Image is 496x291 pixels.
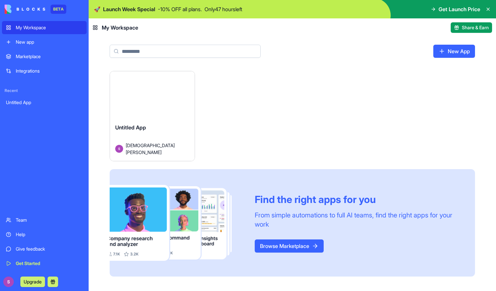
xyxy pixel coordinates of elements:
[2,35,87,49] a: New app
[16,39,83,45] div: New app
[255,193,459,205] div: Find the right apps for you
[16,24,83,31] div: My Workspace
[2,228,87,241] a: Help
[115,124,146,131] span: Untitled App
[16,260,83,267] div: Get Started
[16,68,83,74] div: Integrations
[2,64,87,78] a: Integrations
[255,239,324,253] a: Browse Marketplace
[255,211,459,229] div: From simple automations to full AI teams, find the right apps for your work
[20,277,45,287] button: Upgrade
[433,45,475,58] a: New App
[2,21,87,34] a: My Workspace
[205,5,242,13] p: Only 47 hours left
[115,145,123,153] img: Avatar
[51,5,66,14] div: BETA
[3,277,14,287] img: ACg8ocI1bstM35pfprk_4xBwioDgQDaR1_ZR6eEZrYLJemHRZXgAmQ=s96-c
[5,5,45,14] img: logo
[110,71,195,161] a: Untitled AppAvatar[DEMOGRAPHIC_DATA][PERSON_NAME]
[2,88,87,93] span: Recent
[2,242,87,256] a: Give feedback
[16,53,83,60] div: Marketplace
[102,24,138,32] span: My Workspace
[2,50,87,63] a: Marketplace
[2,257,87,270] a: Get Started
[16,246,83,252] div: Give feedback
[6,99,83,106] div: Untitled App
[103,5,155,13] span: Launch Week Special
[16,231,83,238] div: Help
[2,213,87,227] a: Team
[16,217,83,223] div: Team
[462,24,489,31] span: Share & Earn
[439,5,480,13] span: Get Launch Price
[2,96,87,109] a: Untitled App
[158,5,202,13] p: - 10 % OFF all plans.
[110,185,244,260] img: Frame_181_egmpey.png
[5,5,66,14] a: BETA
[126,142,184,156] span: [DEMOGRAPHIC_DATA][PERSON_NAME]
[94,5,100,13] span: 🚀
[20,278,45,285] a: Upgrade
[451,22,492,33] button: Share & Earn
